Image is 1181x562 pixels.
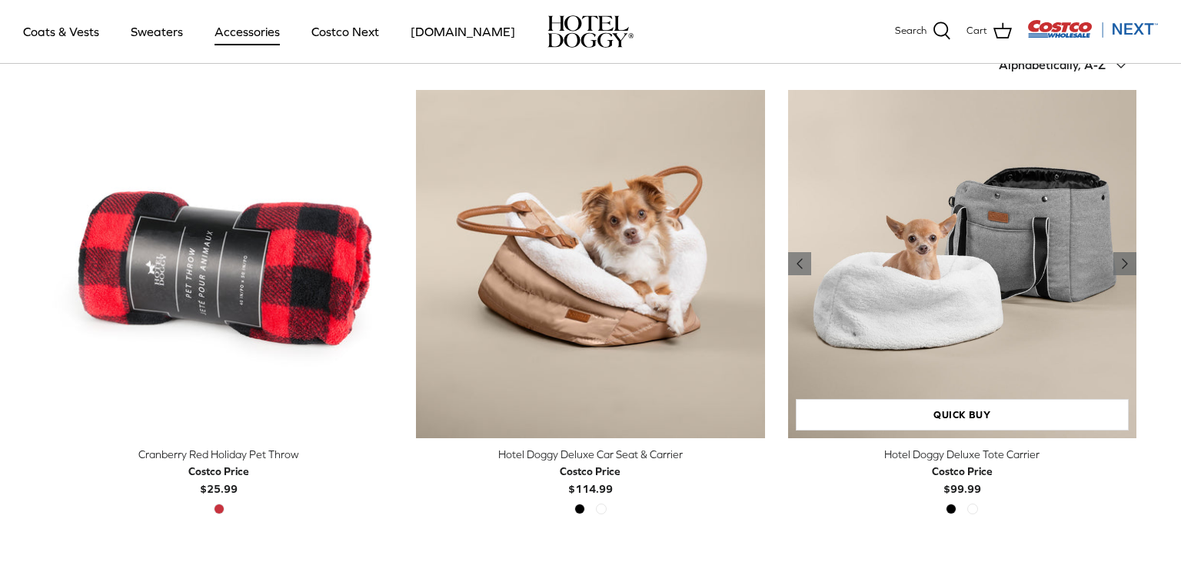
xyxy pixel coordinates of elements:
a: Previous [788,252,811,275]
a: hoteldoggy.com hoteldoggycom [547,15,634,48]
a: Cranberry Red Holiday Pet Throw [45,90,393,438]
a: [DOMAIN_NAME] [397,5,529,58]
b: $99.99 [932,463,993,494]
img: Costco Next [1027,19,1158,38]
div: Hotel Doggy Deluxe Car Seat & Carrier [416,446,764,463]
a: Hotel Doggy Deluxe Tote Carrier [788,90,1136,438]
a: Cranberry Red Holiday Pet Throw Costco Price$25.99 [45,446,393,497]
a: Accessories [201,5,294,58]
a: Cart [966,22,1012,42]
span: Alphabetically, A-Z [999,58,1106,71]
a: Hotel Doggy Deluxe Tote Carrier Costco Price$99.99 [788,446,1136,497]
a: Search [895,22,951,42]
div: Hotel Doggy Deluxe Tote Carrier [788,446,1136,463]
button: Alphabetically, A-Z [999,48,1136,82]
a: Hotel Doggy Deluxe Car Seat & Carrier [416,90,764,438]
a: Visit Costco Next [1027,29,1158,41]
span: Search [895,23,927,39]
a: Coats & Vests [9,5,113,58]
img: hoteldoggycom [547,15,634,48]
div: Cranberry Red Holiday Pet Throw [45,446,393,463]
a: Costco Next [298,5,393,58]
span: Cart [966,23,987,39]
b: $25.99 [188,463,249,494]
div: Costco Price [188,463,249,480]
a: Hotel Doggy Deluxe Car Seat & Carrier Costco Price$114.99 [416,446,764,497]
div: Costco Price [560,463,620,480]
b: $114.99 [560,463,620,494]
div: Costco Price [932,463,993,480]
a: Sweaters [117,5,197,58]
a: Previous [1113,252,1136,275]
a: Quick buy [796,399,1129,431]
